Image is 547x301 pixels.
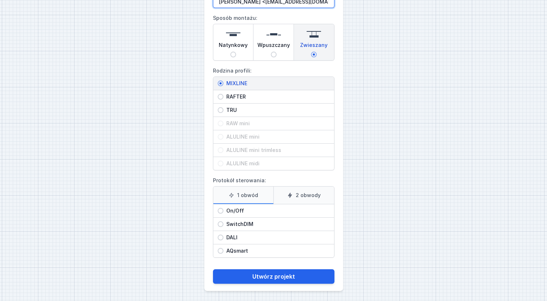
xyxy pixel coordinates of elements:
[300,42,328,52] span: Zwieszany
[307,27,321,42] img: suspended.svg
[223,247,330,254] span: AQsmart
[223,106,330,114] span: TRU
[271,52,277,57] input: Wpuszczany
[230,52,236,57] input: Natynkowy
[223,80,330,87] span: MIXLINE
[223,221,330,228] span: SwitchDIM
[218,94,223,100] input: RAFTER
[223,93,330,100] span: RAFTER
[266,27,281,42] img: recessed.svg
[218,235,223,240] input: DALI
[223,207,330,214] span: On/Off
[226,27,240,42] img: surface.svg
[213,187,274,204] label: 1 obwód
[311,52,317,57] input: Zwieszany
[223,234,330,241] span: DALI
[218,248,223,254] input: AQsmart
[219,42,248,52] span: Natynkowy
[213,269,334,284] button: Utwórz projekt
[257,42,290,52] span: Wpuszczany
[273,187,334,204] label: 2 obwody
[213,175,334,258] label: Protokół sterowania:
[213,12,334,61] label: Sposób montażu:
[218,80,223,86] input: MIXLINE
[218,107,223,113] input: TRU
[213,65,334,170] label: Rodzina profili:
[218,221,223,227] input: SwitchDIM
[218,208,223,214] input: On/Off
